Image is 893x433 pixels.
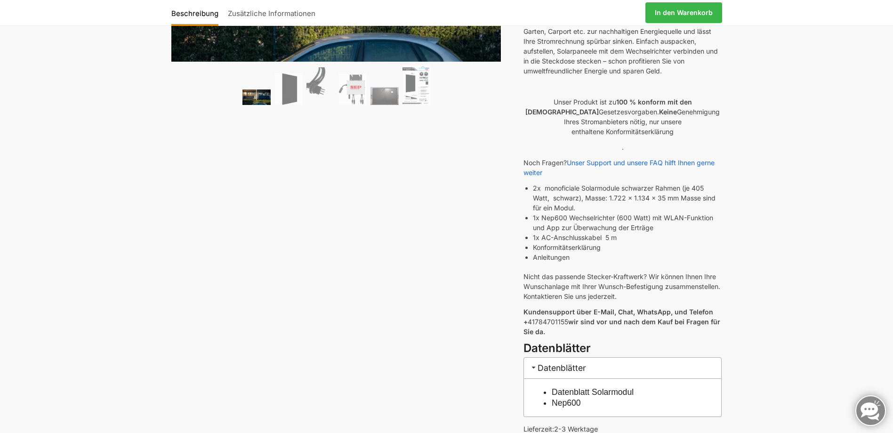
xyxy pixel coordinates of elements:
a: Datenblatt Solarmodul [552,387,634,397]
p: Nicht das passende Stecker-Kraftwerk? Wir können Ihnen Ihre Wunschanlage mit Ihrer Wunsch-Befesti... [523,272,722,301]
strong: 100 % konform mit den [DEMOGRAPHIC_DATA] [525,98,692,116]
li: Konformitätserklärung [533,242,722,252]
img: 2 Balkonkraftwerke [242,89,271,105]
li: 1x Nep600 Wechselrichter (600 Watt) mit WLAN-Funktion und App zur Überwachung der Erträge [533,213,722,233]
h3: Datenblätter [523,340,722,357]
strong: Keine [659,108,677,116]
img: NEP 800 Drosselbar auf 600 Watt [338,74,367,105]
a: Zusätzliche Informationen [223,1,320,24]
a: In den Warenkorb [645,2,722,23]
img: Anschlusskabel-3meter_schweizer-stecker [306,67,335,105]
p: 41784701155 [523,307,722,337]
a: Beschreibung [171,1,223,24]
p: Unser steckerfertiges Balkonkraftwerk macht Ihren Balkon, Garten, Carport etc. zur nachhaltigen E... [523,16,722,76]
h3: Datenblätter [523,357,722,378]
a: Unser Support und unsere FAQ hilft Ihnen gerne weiter [523,159,715,176]
p: . [523,142,722,152]
span: 2-3 Werktage [554,425,598,433]
li: Anleitungen [533,252,722,262]
img: Balkonkraftwerk 600/810 Watt Fullblack – Bild 5 [370,87,399,105]
img: Balkonkraftwerk 600/810 Watt Fullblack – Bild 6 [402,65,431,105]
strong: wir sind vor und nach dem Kauf bei Fragen für Sie da. [523,318,720,336]
p: Unser Produkt ist zu Gesetzesvorgaben. Genehmigung Ihres Stromanbieters nötig, nur unsere enthalt... [523,97,722,136]
li: 1x AC-Anschlusskabel 5 m [533,233,722,242]
span: Lieferzeit: [523,425,598,433]
img: TommaTech Vorderseite [274,73,303,105]
a: Nep600 [552,398,581,408]
p: Noch Fragen? [523,158,722,177]
li: 2x monoficiale Solarmodule schwarzer Rahmen (je 405 Watt, schwarz), Masse: 1.722 x 1.134 x 35 mm ... [533,183,722,213]
strong: Kundensupport über E-Mail, Chat, WhatsApp, und Telefon + [523,308,713,326]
